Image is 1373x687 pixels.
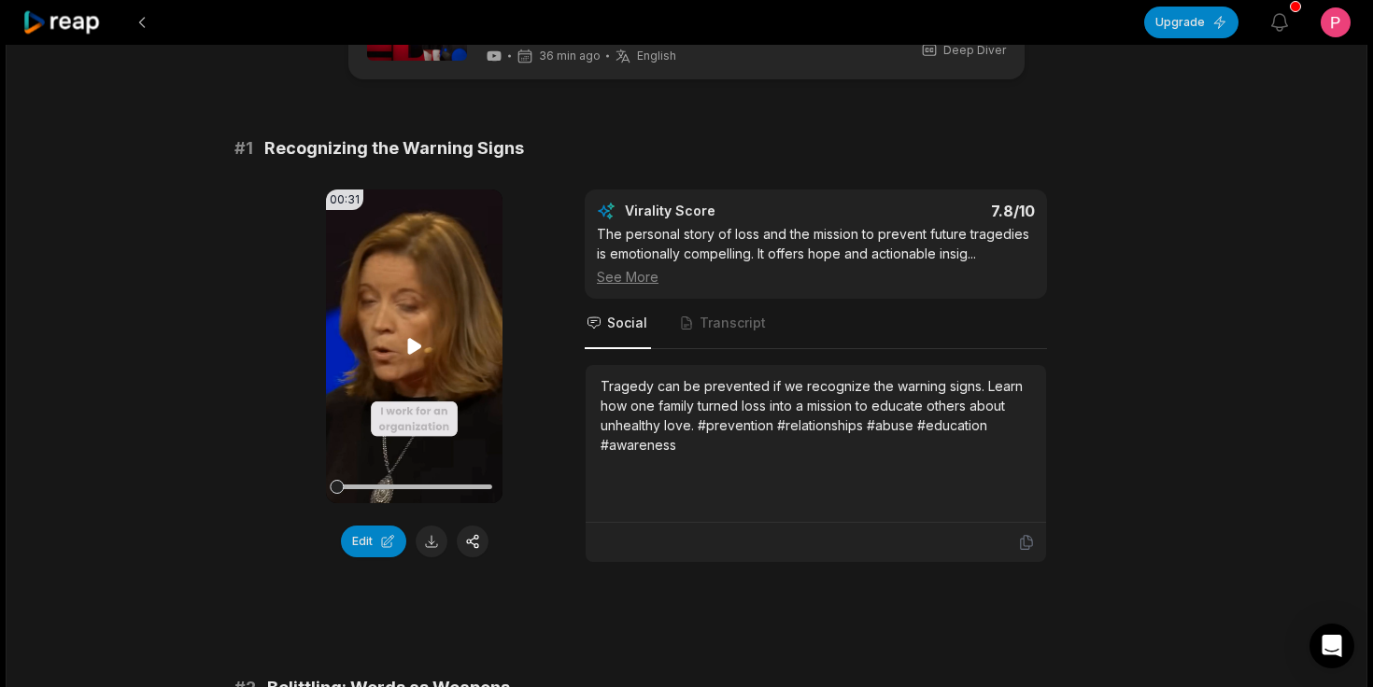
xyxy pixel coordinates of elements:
[264,135,524,161] span: Recognizing the Warning Signs
[700,314,766,332] span: Transcript
[943,42,1006,59] span: Deep Diver
[1309,624,1354,668] div: Open Intercom Messenger
[607,314,647,332] span: Social
[341,526,406,557] button: Edit
[234,135,253,161] span: # 1
[597,224,1035,287] div: The personal story of loss and the mission to prevent future tragedies is emotionally compelling....
[601,376,1031,455] div: Tragedy can be prevented if we recognize the warning signs. Learn how one family turned loss into...
[597,267,1035,287] div: See More
[326,189,502,503] video: Your browser does not support mp4 format.
[835,202,1036,220] div: 7.8 /10
[625,202,826,220] div: Virality Score
[585,299,1047,349] nav: Tabs
[637,49,676,63] span: English
[539,49,601,63] span: 36 min ago
[1144,7,1239,38] button: Upgrade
